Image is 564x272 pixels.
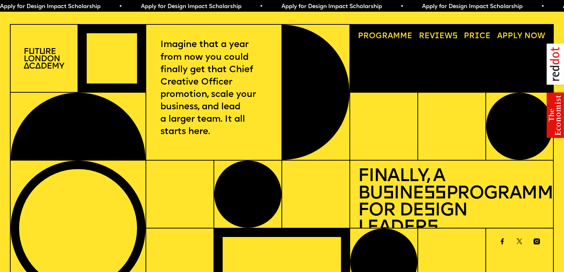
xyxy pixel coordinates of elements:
span: s [383,185,394,203]
span: • [541,4,544,10]
h1: Finally, a Bu ine Programme for De ign Leader [358,168,545,237]
span: A [497,33,502,40]
span: • [119,4,122,10]
a: Price [460,29,495,44]
a: Programme [354,29,416,44]
span: ss [424,185,446,203]
span: • [260,4,263,10]
p: Imagine that a year from now you could finally get that Chief Creative Officer promotion, scale y... [160,39,267,138]
span: s [427,219,438,237]
span: • [400,4,404,10]
a: Reviews [415,29,461,44]
span: a [388,33,393,40]
span: s [424,202,435,220]
a: Apply now [493,29,549,44]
